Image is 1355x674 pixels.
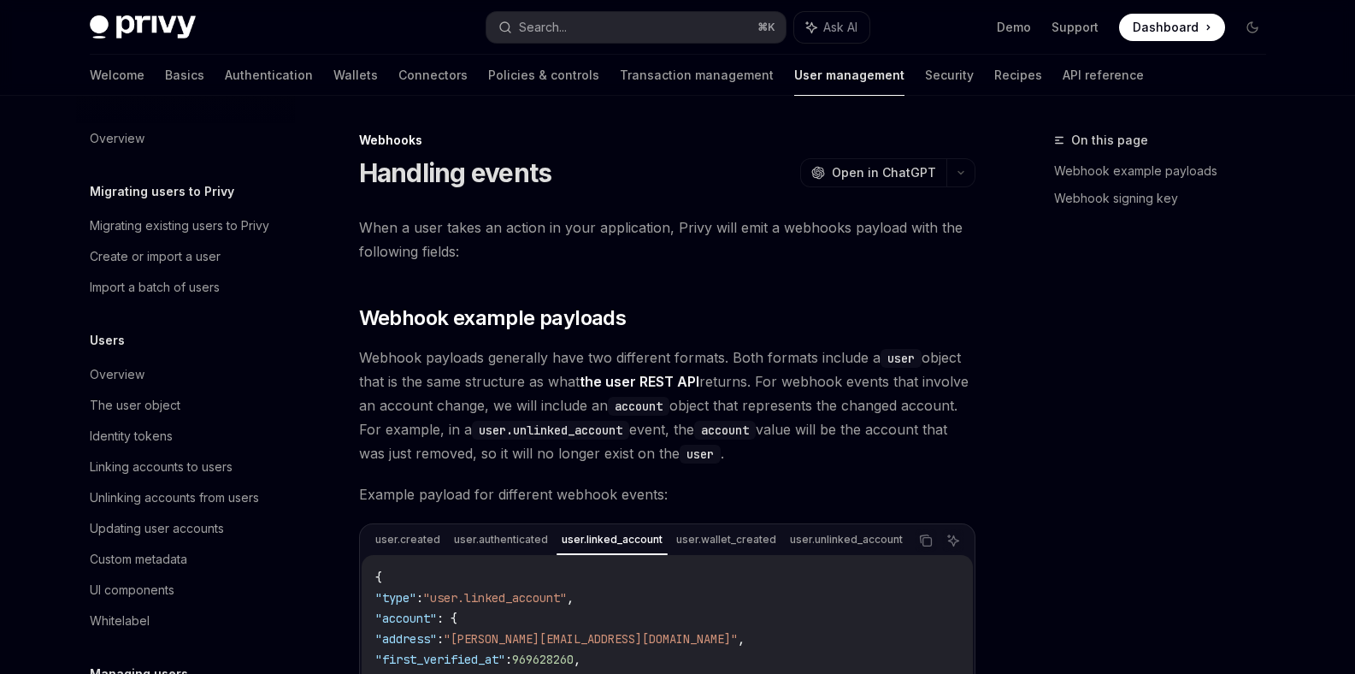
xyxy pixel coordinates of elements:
div: Overview [90,364,144,385]
span: "user.linked_account" [423,590,567,606]
code: account [694,421,756,440]
code: user [881,349,922,368]
h5: Users [90,330,125,351]
span: : [505,652,512,667]
button: Open in ChatGPT [800,158,946,187]
a: Transaction management [620,55,774,96]
img: dark logo [90,15,196,39]
span: Open in ChatGPT [832,164,936,181]
div: Identity tokens [90,426,173,446]
a: Wallets [333,55,378,96]
div: user.authenticated [449,529,553,550]
span: Webhook example payloads [359,304,627,332]
div: Import a batch of users [90,277,220,298]
a: Linking accounts to users [76,452,295,482]
div: Search... [519,17,567,38]
code: user.unlinked_account [472,421,629,440]
span: Example payload for different webhook events: [359,482,975,506]
h5: Migrating users to Privy [90,181,234,202]
a: Create or import a user [76,241,295,272]
div: Webhooks [359,132,975,149]
span: , [738,631,745,647]
a: the user REST API [580,373,699,391]
div: Whitelabel [90,611,150,631]
a: Connectors [398,55,468,96]
span: : { [437,611,457,626]
div: Create or import a user [90,246,221,267]
span: Dashboard [1133,19,1199,36]
a: Security [925,55,974,96]
a: User management [794,55,904,96]
div: UI components [90,580,174,600]
div: Linking accounts to users [90,457,233,477]
a: Demo [997,19,1031,36]
div: user.created [370,529,445,550]
span: Webhook payloads generally have two different formats. Both formats include a object that is the ... [359,346,975,465]
button: Copy the contents from the code block [915,529,937,552]
span: On this page [1071,130,1148,151]
div: Updating user accounts [90,518,224,539]
div: Migrating existing users to Privy [90,216,269,236]
span: ⌘ K [757,21,775,34]
a: Dashboard [1119,14,1225,41]
div: user.linked_account [557,529,668,550]
a: Overview [76,359,295,390]
div: Overview [90,128,144,149]
div: Unlinking accounts from users [90,488,259,508]
span: { [375,570,382,585]
div: user.unlinked_account [785,529,908,550]
button: Toggle dark mode [1239,14,1266,41]
a: Unlinking accounts from users [76,482,295,513]
a: Policies & controls [488,55,599,96]
code: account [608,397,669,416]
span: : [416,590,423,606]
a: Webhook example payloads [1054,157,1280,185]
button: Ask AI [942,529,964,552]
span: When a user takes an action in your application, Privy will emit a webhooks payload with the foll... [359,216,975,263]
a: UI components [76,575,295,606]
span: : [437,631,444,647]
a: Whitelabel [76,606,295,636]
span: "type" [375,590,416,606]
div: The user object [90,395,180,416]
a: Identity tokens [76,421,295,452]
div: user.wallet_created [671,529,781,550]
button: Ask AI [794,12,869,43]
a: Custom metadata [76,544,295,575]
a: Overview [76,123,295,154]
span: "account" [375,611,437,626]
a: API reference [1063,55,1144,96]
span: "[PERSON_NAME][EMAIL_ADDRESS][DOMAIN_NAME]" [444,631,738,647]
a: The user object [76,390,295,421]
a: Import a batch of users [76,272,295,303]
span: , [567,590,574,606]
div: Custom metadata [90,549,187,570]
a: Migrating existing users to Privy [76,210,295,241]
a: Recipes [994,55,1042,96]
span: Ask AI [823,19,857,36]
a: Authentication [225,55,313,96]
button: Search...⌘K [486,12,786,43]
span: , [574,652,580,667]
a: Welcome [90,55,144,96]
a: Updating user accounts [76,513,295,544]
span: "address" [375,631,437,647]
span: 969628260 [512,652,574,667]
a: Support [1052,19,1099,36]
span: "first_verified_at" [375,652,505,667]
a: Webhook signing key [1054,185,1280,212]
h1: Handling events [359,157,552,188]
a: Basics [165,55,204,96]
code: user [680,445,721,464]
